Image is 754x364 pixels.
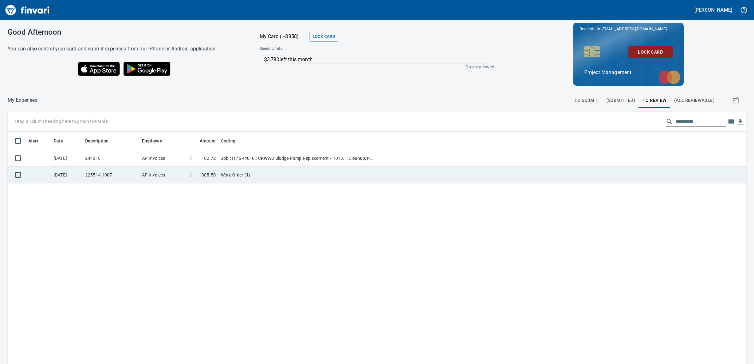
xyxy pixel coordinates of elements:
span: $ [189,172,192,178]
p: My Expenses [8,96,38,104]
span: Employee [142,137,170,145]
h5: [PERSON_NAME] [694,7,732,13]
td: AP Invoices [139,167,187,183]
nav: breadcrumb [8,96,38,104]
span: Lock Card [633,48,668,56]
button: Choose columns to display [726,117,736,126]
span: (All Reviewable) [674,96,715,104]
span: (Submitted) [606,96,635,104]
button: Download Table [736,117,745,127]
img: Get it on Google Play [120,58,174,79]
p: Project Management [584,69,673,76]
p: Drag a column heading here to group the table [15,118,108,124]
td: Work Order (1) [218,167,376,183]
td: AP Invoices [139,150,187,167]
span: Date [54,137,63,145]
span: Spend Limits [260,46,388,52]
button: [PERSON_NAME] [693,5,734,15]
button: Show transactions within a particular date range [726,93,746,108]
h3: Good Afternoon [8,28,244,37]
img: Download on the App Store [78,62,120,76]
td: Job (1) / 244010.: CRWWD Sludge Pump Replacement / 1013. .: Cleanup/Punchlist / 3: Material [218,150,376,167]
span: Coding [221,137,235,145]
button: Lock Card [628,46,673,58]
span: Alert [28,137,47,145]
span: $ [189,155,192,161]
span: [EMAIL_ADDRESS][DOMAIN_NAME] [601,26,667,32]
td: [DATE] [51,150,83,167]
p: Receipts to: [580,26,677,32]
td: 225514.1007 [83,167,139,183]
img: mastercard.svg [655,67,684,87]
span: To Submit [574,96,599,104]
span: Coding [221,137,244,145]
td: 244010 [83,150,139,167]
span: 102.72 [202,155,216,161]
span: Amount [200,137,216,145]
span: Description [85,137,109,145]
p: My Card (···8858) [260,33,307,40]
img: Finvari [4,3,51,18]
h6: You can also control your card and submit expenses from our iPhone or Android application. [8,44,244,53]
span: Amount [191,137,216,145]
span: Description [85,137,117,145]
span: 305.50 [202,172,216,178]
button: Lock Card [309,32,338,42]
span: Employee [142,137,162,145]
span: Alert [28,137,38,145]
p: Online allowed [255,64,495,70]
p: $3,780 left this month [264,56,489,63]
span: Date [54,137,72,145]
td: [DATE] [51,167,83,183]
span: To Review [643,96,667,104]
span: Lock Card [313,33,335,40]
